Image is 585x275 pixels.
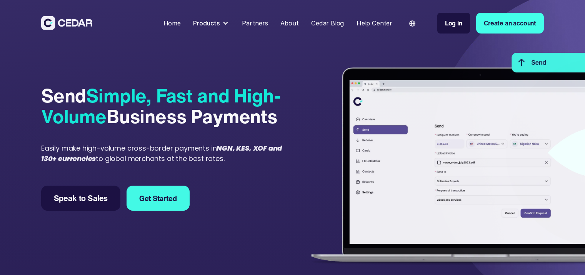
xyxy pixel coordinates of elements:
a: Get Started [127,186,189,211]
a: About [277,15,302,32]
em: NGN, KES, XOF and 130+ currencies [41,143,282,163]
span: Simple, Fast and High-Volume [41,82,281,130]
div: About [280,18,298,28]
div: Send Business Payments [41,86,290,127]
a: Cedar Blog [308,15,347,32]
a: Create an account [476,13,544,34]
div: Products [193,18,220,28]
div: Help Center [357,18,392,28]
a: Speak to Sales [41,186,120,211]
img: world icon [409,20,415,27]
a: Log in [437,13,470,34]
a: Partners [239,15,271,32]
div: Log in [445,18,462,28]
div: Cedar Blog [311,18,344,28]
a: Help Center [353,15,395,32]
div: Products [190,15,232,31]
a: Home [160,15,184,32]
div: Partners [242,18,268,28]
div: Home [163,18,181,28]
div: Easily make high-volume cross-border payments in to global merchants at the best rates. [41,143,290,164]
